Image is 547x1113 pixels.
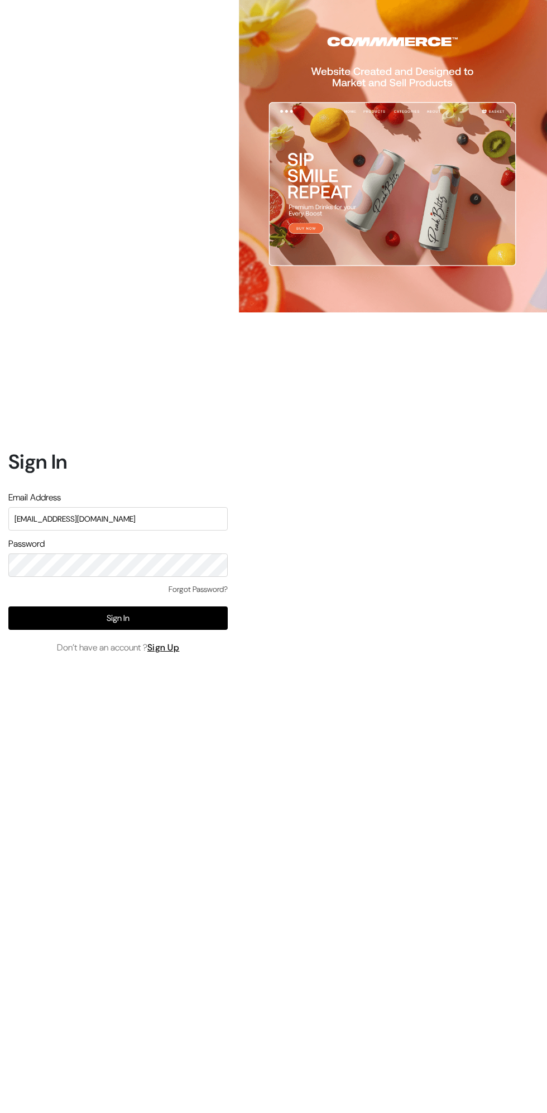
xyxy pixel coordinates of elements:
a: Forgot Password? [169,584,228,595]
a: Sign Up [147,642,180,653]
h1: Sign In [8,450,228,474]
span: Don’t have an account ? [57,641,180,654]
button: Sign In [8,606,228,630]
label: Password [8,537,45,551]
label: Email Address [8,491,61,504]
